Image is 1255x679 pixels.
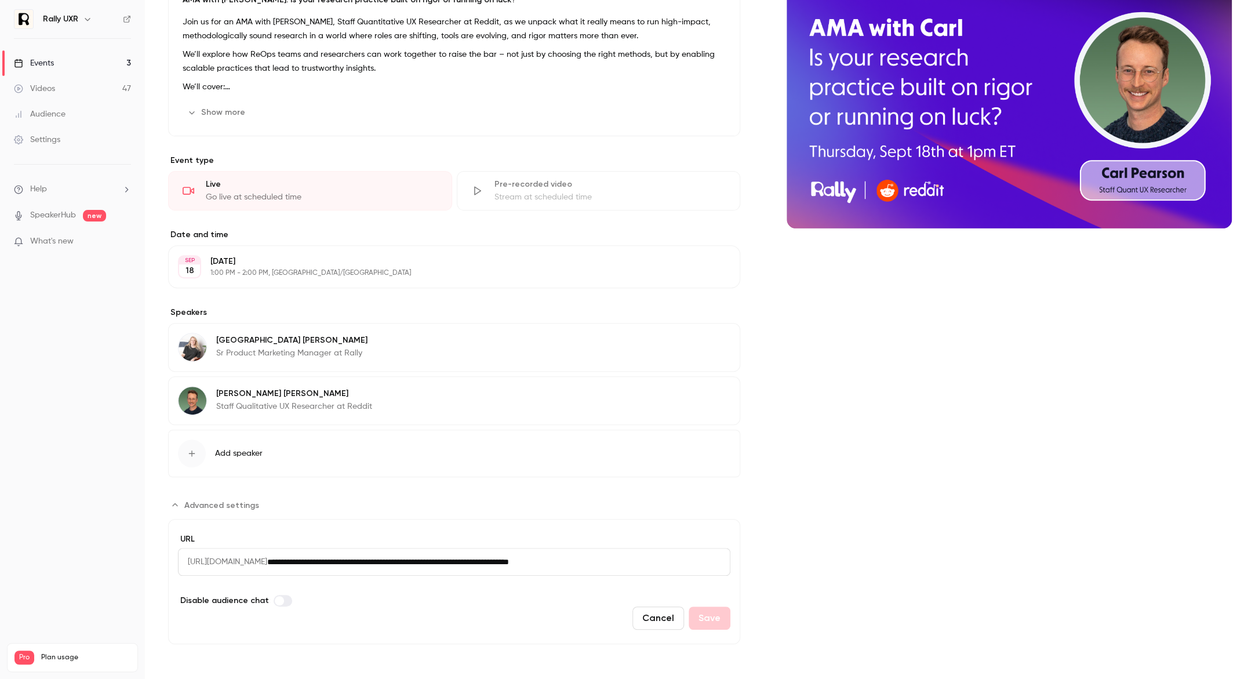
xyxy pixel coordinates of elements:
p: We’ll explore how ReOps teams and researchers can work together to raise the bar – not just by ch... [183,48,726,75]
button: Cancel [632,607,684,630]
label: URL [178,533,730,545]
div: SEP [179,256,200,264]
img: Carl Pearson [179,387,206,415]
div: Live [206,179,438,190]
img: Rally UXR [14,10,33,28]
div: Events [14,57,54,69]
a: SpeakerHub [30,209,76,222]
span: Help [30,183,47,195]
div: Videos [14,83,55,95]
div: Settings [14,134,60,146]
p: 18 [185,265,194,277]
div: Sydney Lawson[GEOGRAPHIC_DATA] [PERSON_NAME]Sr Product Marketing Manager at Rally [168,323,740,372]
li: help-dropdown-opener [14,183,131,195]
div: LiveGo live at scheduled time [168,171,452,210]
p: 1:00 PM - 2:00 PM, [GEOGRAPHIC_DATA]/[GEOGRAPHIC_DATA] [210,268,679,278]
label: Speakers [168,307,740,318]
button: Show more [183,103,252,122]
div: Go live at scheduled time [206,191,438,203]
button: Add speaker [168,430,740,477]
span: Advanced settings [184,499,259,511]
div: Pre-recorded video [494,179,726,190]
span: [URL][DOMAIN_NAME] [178,548,267,576]
span: new [83,210,106,222]
div: Stream at scheduled time [494,191,726,203]
div: Audience [14,108,66,120]
p: Staff Qualitative UX Researcher at Reddit [216,401,372,412]
p: [DATE] [210,256,679,267]
p: [GEOGRAPHIC_DATA] [PERSON_NAME] [216,335,368,346]
h6: Rally UXR [43,13,78,25]
p: Event type [168,155,740,166]
section: Advanced settings [168,496,740,644]
button: Advanced settings [168,496,266,514]
p: [PERSON_NAME] [PERSON_NAME] [216,388,372,400]
p: Sr Product Marketing Manager at Rally [216,347,368,359]
img: Sydney Lawson [179,333,206,361]
p: Join us for an AMA with [PERSON_NAME], Staff Quantitative UX Researcher at Reddit, as we unpack w... [183,15,726,43]
div: Carl Pearson[PERSON_NAME] [PERSON_NAME]Staff Qualitative UX Researcher at Reddit [168,376,740,425]
div: Pre-recorded videoStream at scheduled time [457,171,741,210]
span: Disable audience chat [180,594,269,607]
span: Add speaker [215,448,263,459]
label: Date and time [168,229,740,241]
p: We’ll cover: [183,80,726,94]
span: What's new [30,235,74,248]
span: Pro [14,651,34,665]
span: Plan usage [41,653,130,662]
